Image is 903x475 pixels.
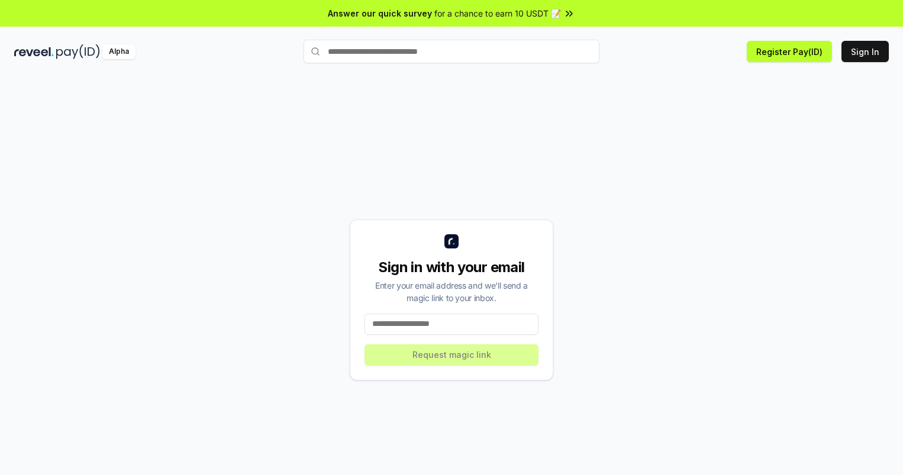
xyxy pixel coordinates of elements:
div: Enter your email address and we’ll send a magic link to your inbox. [365,279,538,304]
button: Sign In [841,41,889,62]
span: for a chance to earn 10 USDT 📝 [434,7,561,20]
img: pay_id [56,44,100,59]
img: logo_small [444,234,459,248]
button: Register Pay(ID) [747,41,832,62]
span: Answer our quick survey [328,7,432,20]
div: Alpha [102,44,136,59]
div: Sign in with your email [365,258,538,277]
img: reveel_dark [14,44,54,59]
